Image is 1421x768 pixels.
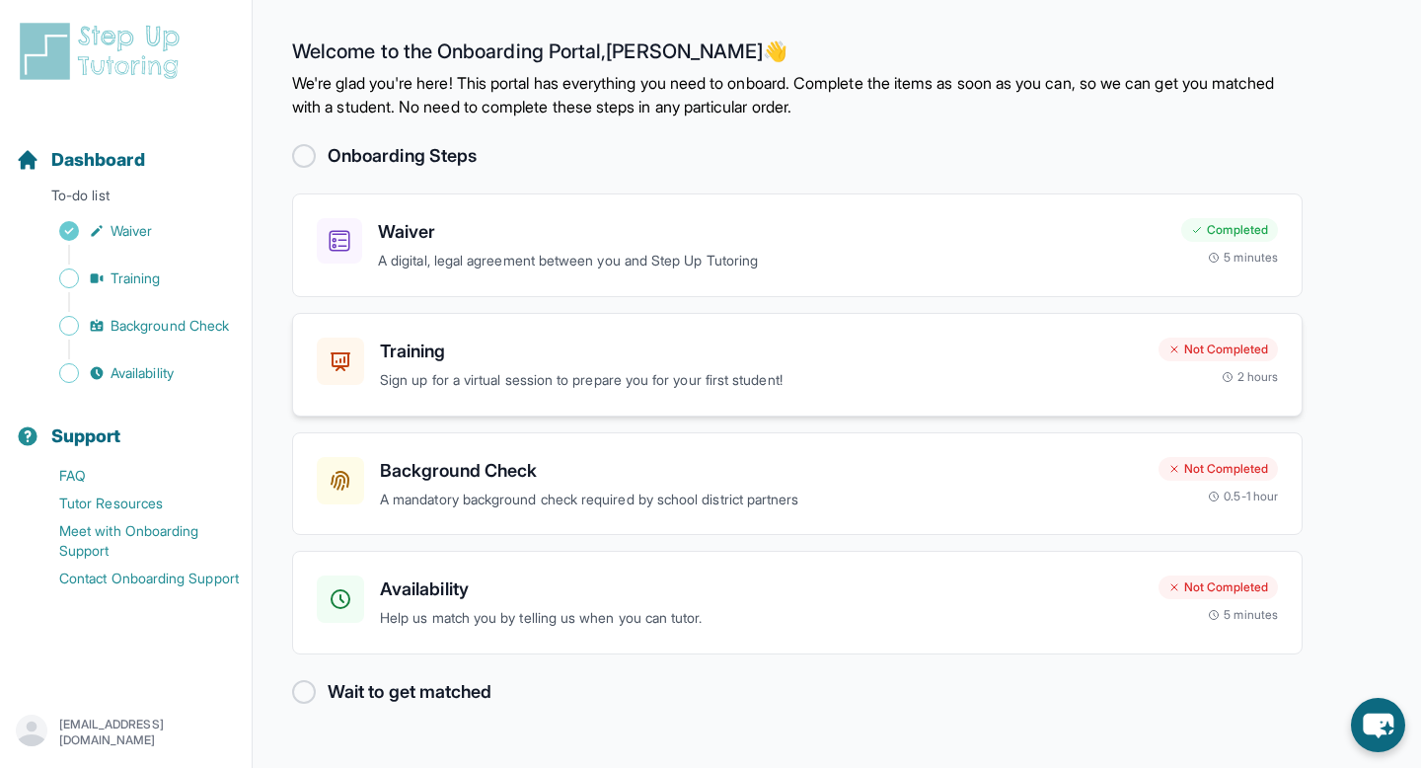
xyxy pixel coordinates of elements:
[8,186,244,213] p: To-do list
[1208,489,1278,504] div: 0.5-1 hour
[16,517,252,565] a: Meet with Onboarding Support
[378,218,1165,246] h3: Waiver
[1159,576,1278,599] div: Not Completed
[380,489,1143,511] p: A mandatory background check required by school district partners
[16,462,252,490] a: FAQ
[1181,218,1278,242] div: Completed
[380,338,1143,365] h3: Training
[16,265,252,292] a: Training
[1159,457,1278,481] div: Not Completed
[292,313,1303,417] a: TrainingSign up for a virtual session to prepare you for your first student!Not Completed2 hours
[8,115,244,182] button: Dashboard
[16,312,252,340] a: Background Check
[1208,250,1278,266] div: 5 minutes
[16,715,236,750] button: [EMAIL_ADDRESS][DOMAIN_NAME]
[111,221,152,241] span: Waiver
[292,551,1303,654] a: AvailabilityHelp us match you by telling us when you can tutor.Not Completed5 minutes
[59,717,236,748] p: [EMAIL_ADDRESS][DOMAIN_NAME]
[292,39,1303,71] h2: Welcome to the Onboarding Portal, [PERSON_NAME] 👋
[380,369,1143,392] p: Sign up for a virtual session to prepare you for your first student!
[16,146,145,174] a: Dashboard
[292,71,1303,118] p: We're glad you're here! This portal has everything you need to onboard. Complete the items as soo...
[51,146,145,174] span: Dashboard
[292,193,1303,297] a: WaiverA digital, legal agreement between you and Step Up TutoringCompleted5 minutes
[328,142,477,170] h2: Onboarding Steps
[16,217,252,245] a: Waiver
[1351,698,1405,752] button: chat-button
[8,391,244,458] button: Support
[292,432,1303,536] a: Background CheckA mandatory background check required by school district partnersNot Completed0.5...
[16,490,252,517] a: Tutor Resources
[328,678,491,706] h2: Wait to get matched
[111,316,229,336] span: Background Check
[380,457,1143,485] h3: Background Check
[1208,607,1278,623] div: 5 minutes
[380,607,1143,630] p: Help us match you by telling us when you can tutor.
[378,250,1165,272] p: A digital, legal agreement between you and Step Up Tutoring
[51,422,121,450] span: Support
[16,20,191,83] img: logo
[111,269,161,288] span: Training
[16,359,252,387] a: Availability
[380,576,1143,603] h3: Availability
[1159,338,1278,361] div: Not Completed
[16,565,252,592] a: Contact Onboarding Support
[1222,369,1279,385] div: 2 hours
[111,363,174,383] span: Availability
